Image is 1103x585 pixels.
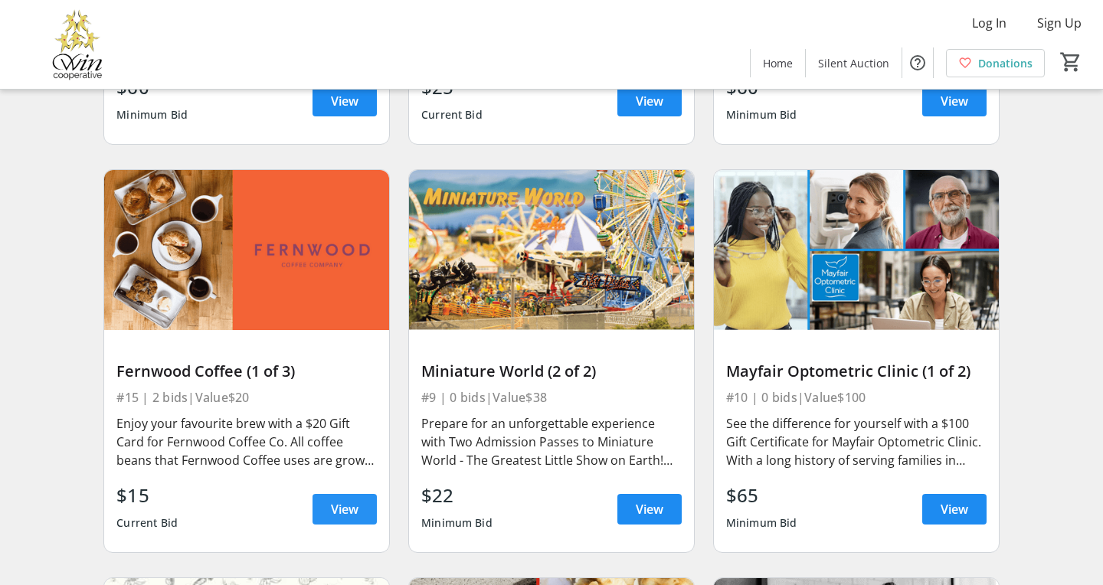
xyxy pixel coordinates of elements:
span: Sign Up [1037,14,1082,32]
span: Silent Auction [818,55,889,71]
div: Miniature World (2 of 2) [421,362,682,381]
img: Victoria Women In Need Community Cooperative's Logo [9,6,146,83]
div: Enjoy your favourite brew with a $20 Gift Card for Fernwood Coffee Co. All coffee beans that Fern... [116,414,377,469]
div: See the difference for yourself with a $100 Gift Certificate for Mayfair Optometric Clinic. With ... [726,414,987,469]
div: #10 | 0 bids | Value $100 [726,387,987,408]
span: View [941,500,968,518]
img: Miniature World (2 of 2) [409,170,694,330]
a: Silent Auction [806,49,902,77]
div: Mayfair Optometric Clinic (1 of 2) [726,362,987,381]
button: Log In [960,11,1019,35]
div: Minimum Bid [726,509,797,537]
div: #15 | 2 bids | Value $20 [116,387,377,408]
img: Fernwood Coffee (1 of 3) [104,170,389,330]
a: View [617,86,682,116]
span: View [331,500,358,518]
a: View [922,494,987,525]
button: Cart [1057,48,1085,76]
button: Sign Up [1025,11,1094,35]
a: View [617,494,682,525]
span: Home [763,55,793,71]
span: View [331,92,358,110]
div: Minimum Bid [116,101,188,129]
span: View [636,92,663,110]
a: Home [751,49,805,77]
span: View [636,500,663,518]
div: Fernwood Coffee (1 of 3) [116,362,377,381]
div: $65 [726,482,797,509]
a: Donations [946,49,1045,77]
span: View [941,92,968,110]
div: Current Bid [421,101,483,129]
div: Prepare for an unforgettable experience with Two Admission Passes to Miniature World - The Greate... [421,414,682,469]
img: Mayfair Optometric Clinic (1 of 2) [714,170,999,330]
div: #9 | 0 bids | Value $38 [421,387,682,408]
span: Donations [978,55,1033,71]
a: View [313,86,377,116]
div: $15 [116,482,178,509]
button: Help [902,47,933,78]
div: Current Bid [116,509,178,537]
div: Minimum Bid [421,509,493,537]
span: Log In [972,14,1006,32]
a: View [313,494,377,525]
div: $22 [421,482,493,509]
div: Minimum Bid [726,101,797,129]
a: View [922,86,987,116]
